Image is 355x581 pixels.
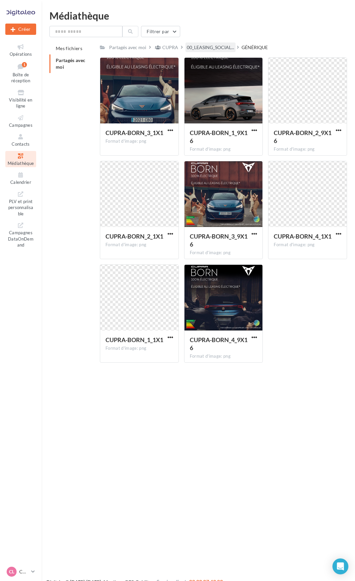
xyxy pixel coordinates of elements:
[5,220,36,249] a: Campagnes DataOnDemand
[162,44,178,51] div: CUPRA
[106,345,173,351] div: Format d'image: png
[56,57,86,70] span: Partagés avec moi
[106,138,173,144] div: Format d'image: png
[19,568,29,575] p: CUPRA LRSY
[22,62,27,67] div: 1
[5,113,36,129] a: Campagnes
[274,233,331,240] span: CUPRA-BORN_4_1X1
[8,197,34,216] span: PLV et print personnalisable
[274,129,331,144] span: CUPRA-BORN_2_9X16
[106,233,163,240] span: CUPRA-BORN_2_1X1
[5,42,36,58] a: Opérations
[274,146,341,152] div: Format d'image: png
[5,170,36,186] a: Calendrier
[332,558,348,574] div: Open Intercom Messenger
[190,336,248,351] span: CUPRA-BORN_4_9X16
[9,97,32,109] span: Visibilité en ligne
[5,132,36,148] a: Contacts
[9,122,33,128] span: Campagnes
[190,129,248,144] span: CUPRA-BORN_1_9X16
[5,565,36,578] a: CL CUPRA LRSY
[242,44,268,51] div: GÉNÉRIQUE
[106,242,173,248] div: Format d'image: png
[5,151,36,167] a: Médiathèque
[56,45,82,51] span: Mes fichiers
[10,51,32,57] span: Opérations
[5,88,36,110] a: Visibilité en ligne
[5,24,36,35] button: Créer
[5,24,36,35] div: Nouvelle campagne
[106,129,163,136] span: CUPRA-BORN_3_1X1
[109,44,146,51] div: Partagés avec moi
[49,11,347,21] div: Médiathèque
[187,44,234,51] span: 00_LEASING_SOCIAL...
[8,161,34,166] span: Médiathèque
[274,242,341,248] div: Format d'image: png
[9,568,14,575] span: CL
[8,229,34,248] span: Campagnes DataOnDemand
[190,250,257,256] div: Format d'image: png
[5,61,36,85] a: Boîte de réception1
[106,336,163,343] span: CUPRA-BORN_1_1X1
[190,233,248,248] span: CUPRA-BORN_3_9X16
[11,72,30,84] span: Boîte de réception
[141,26,180,37] button: Filtrer par
[12,141,30,147] span: Contacts
[5,189,36,218] a: PLV et print personnalisable
[10,180,31,185] span: Calendrier
[190,146,257,152] div: Format d'image: png
[190,353,257,359] div: Format d'image: png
